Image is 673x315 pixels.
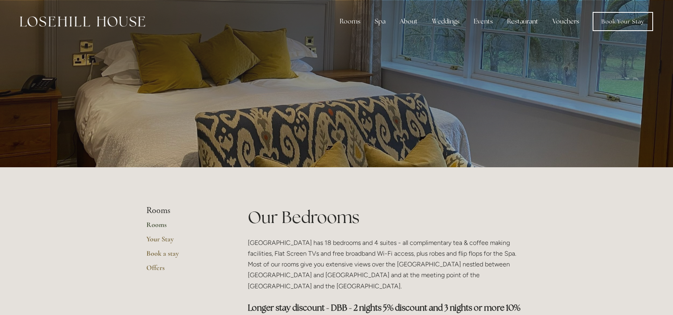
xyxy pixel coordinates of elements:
a: Offers [146,263,222,278]
p: [GEOGRAPHIC_DATA] has 18 bedrooms and 4 suites - all complimentary tea & coffee making facilities... [248,237,527,292]
li: Rooms [146,205,222,216]
a: Book a stay [146,249,222,263]
div: Rooms [333,14,367,29]
div: About [393,14,424,29]
a: Book Your Stay [593,12,653,31]
img: Losehill House [20,16,145,27]
h1: Our Bedrooms [248,205,527,229]
div: Events [467,14,499,29]
div: Spa [368,14,392,29]
a: Your Stay [146,235,222,249]
div: Restaurant [501,14,545,29]
div: Weddings [426,14,466,29]
a: Rooms [146,220,222,235]
a: Vouchers [546,14,585,29]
